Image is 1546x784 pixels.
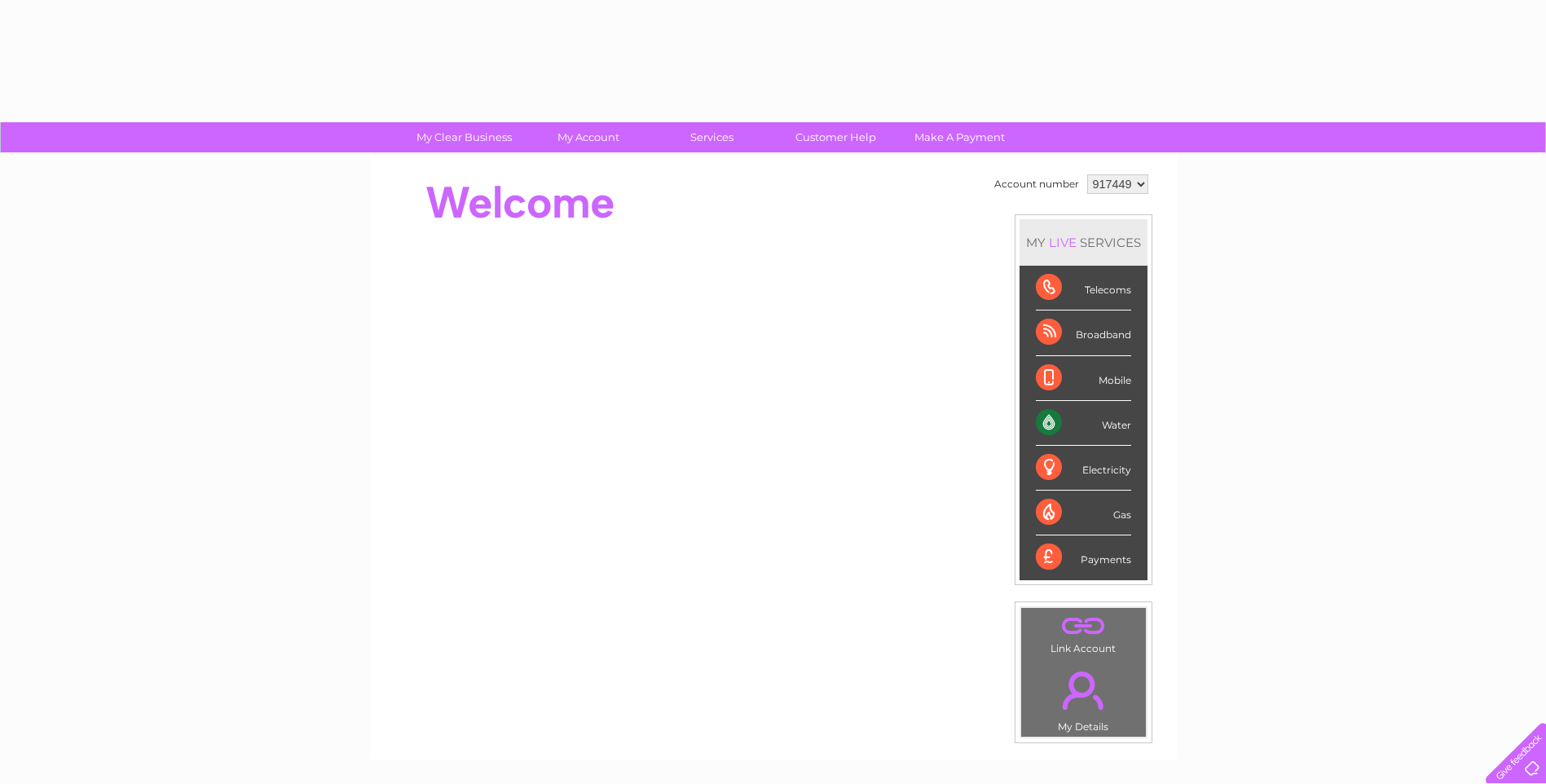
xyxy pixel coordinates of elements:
div: Telecoms [1036,266,1131,311]
a: . [1025,612,1142,641]
div: MY SERVICES [1020,219,1147,266]
a: Make A Payment [892,122,1027,152]
div: Payments [1036,535,1131,579]
a: Customer Help [769,122,903,152]
div: Mobile [1036,356,1131,401]
div: LIVE [1046,235,1080,250]
div: Broadband [1036,311,1131,355]
td: Link Account [1020,607,1147,658]
td: Account number [990,170,1083,198]
div: Water [1036,401,1131,446]
div: Gas [1036,491,1131,535]
div: Electricity [1036,446,1131,491]
a: Services [645,122,779,152]
a: My Account [521,122,655,152]
a: My Clear Business [397,122,531,152]
a: . [1025,662,1142,719]
td: My Details [1020,658,1147,738]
